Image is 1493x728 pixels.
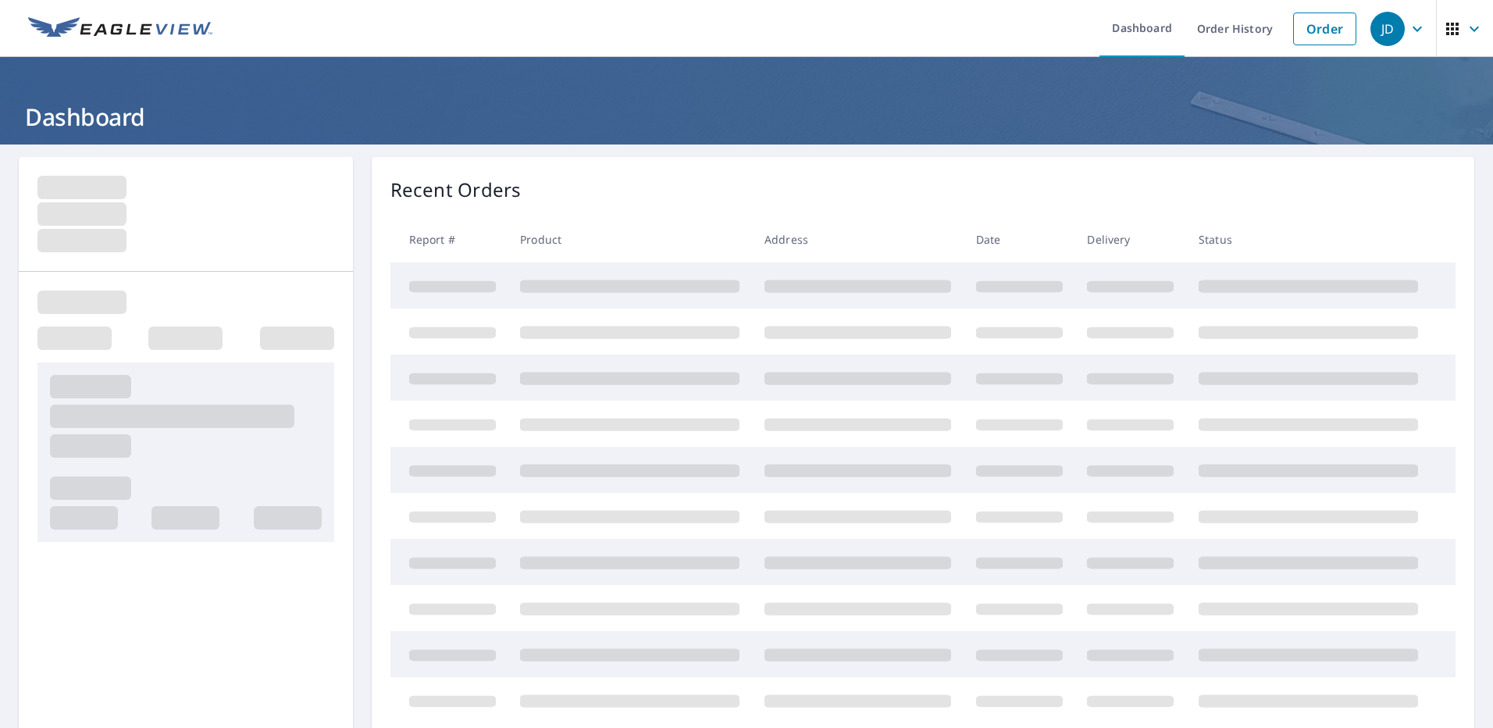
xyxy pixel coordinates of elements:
h1: Dashboard [19,101,1474,133]
a: Order [1293,12,1356,45]
th: Product [508,216,752,262]
th: Status [1186,216,1431,262]
p: Recent Orders [390,176,522,204]
th: Report # [390,216,508,262]
th: Date [964,216,1075,262]
th: Address [752,216,964,262]
div: JD [1370,12,1405,46]
img: EV Logo [28,17,212,41]
th: Delivery [1074,216,1186,262]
